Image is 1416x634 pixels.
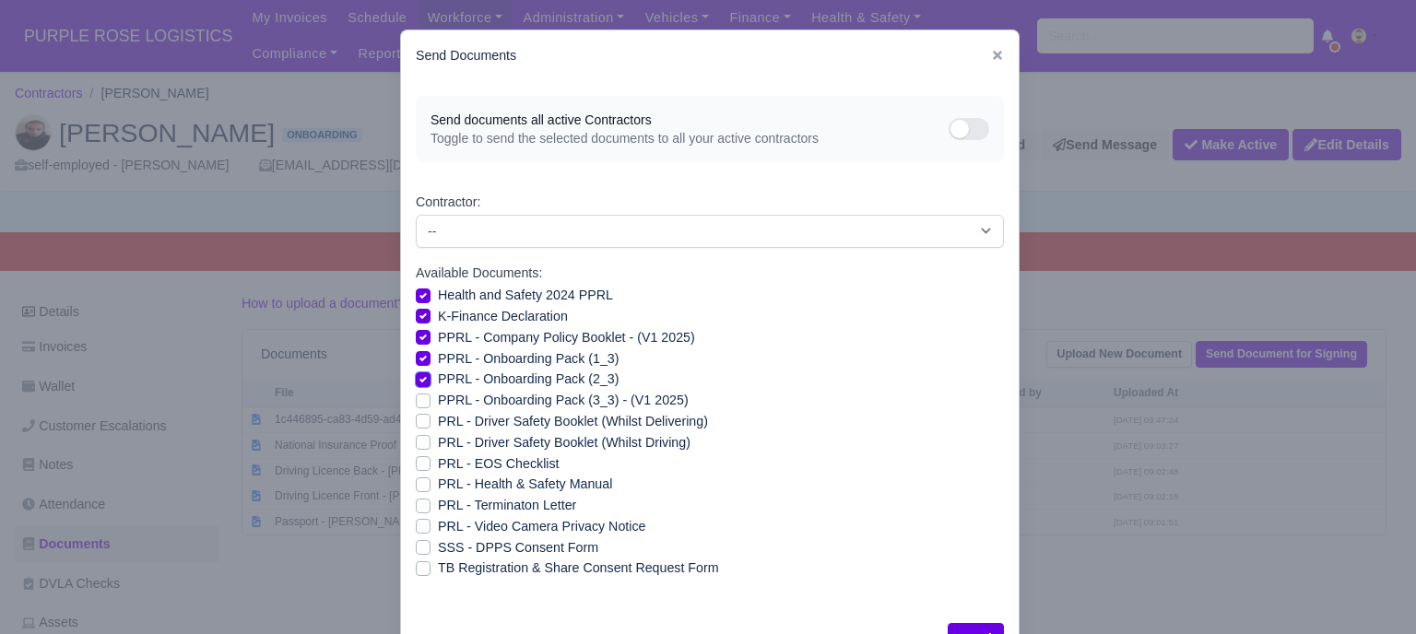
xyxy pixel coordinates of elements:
[438,285,613,306] label: Health and Safety 2024 PPRL
[438,558,719,579] label: ТB Registration & Share Consent Request Form
[431,111,949,129] span: Send documents all active Contractors
[401,30,1019,81] div: Send Documents
[438,495,576,516] label: PRL - Terminaton Letter
[438,411,708,432] label: PRL - Driver Safety Booklet (Whilst Delivering)
[438,306,568,327] label: K-Finance Declaration
[1324,546,1416,634] iframe: Chat Widget
[416,263,542,284] label: Available Documents:
[416,192,480,213] label: Contractor:
[438,537,598,558] label: SSS - DPPS Consent Form
[438,369,619,390] label: PPRL - Onboarding Pack (2_3)
[438,390,689,411] label: PPRL - Onboarding Pack (3_3) - (V1 2025)
[438,432,690,453] label: PRL - Driver Safety Booklet (Whilst Driving)
[438,474,612,495] label: PRL - Health & Safety Manual
[438,516,645,537] label: PRL - Video Camera Privacy Notice
[438,327,695,348] label: PPRL - Company Policy Booklet - (V1 2025)
[438,453,560,475] label: PRL - EOS Checklist
[438,348,619,370] label: PPRL - Onboarding Pack (1_3)
[431,129,949,147] span: Toggle to send the selected documents to all your active contractors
